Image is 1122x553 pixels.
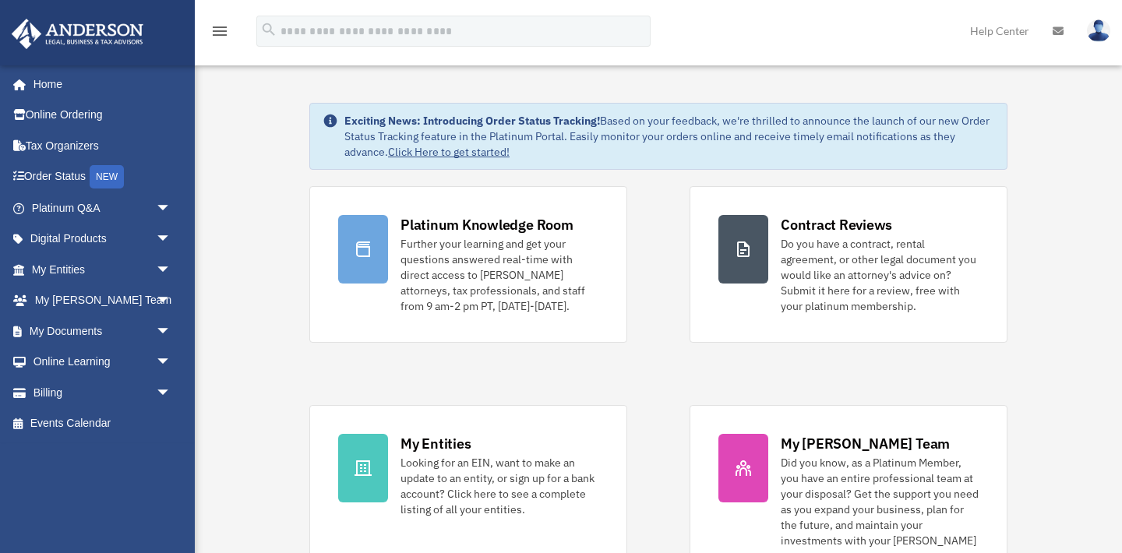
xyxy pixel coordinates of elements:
[11,347,195,378] a: Online Learningarrow_drop_down
[156,315,187,347] span: arrow_drop_down
[260,21,277,38] i: search
[11,192,195,224] a: Platinum Q&Aarrow_drop_down
[11,377,195,408] a: Billingarrow_drop_down
[1087,19,1110,42] img: User Pic
[400,215,573,234] div: Platinum Knowledge Room
[210,22,229,41] i: menu
[156,377,187,409] span: arrow_drop_down
[388,145,510,159] a: Click Here to get started!
[210,27,229,41] a: menu
[156,285,187,317] span: arrow_drop_down
[309,186,627,343] a: Platinum Knowledge Room Further your learning and get your questions answered real-time with dire...
[690,186,1007,343] a: Contract Reviews Do you have a contract, rental agreement, or other legal document you would like...
[344,113,994,160] div: Based on your feedback, we're thrilled to announce the launch of our new Order Status Tracking fe...
[11,161,195,193] a: Order StatusNEW
[11,315,195,347] a: My Documentsarrow_drop_down
[781,434,950,453] div: My [PERSON_NAME] Team
[90,165,124,188] div: NEW
[781,215,892,234] div: Contract Reviews
[344,114,600,128] strong: Exciting News: Introducing Order Status Tracking!
[400,434,471,453] div: My Entities
[11,408,195,439] a: Events Calendar
[156,224,187,255] span: arrow_drop_down
[156,347,187,379] span: arrow_drop_down
[11,100,195,131] a: Online Ordering
[11,285,195,316] a: My [PERSON_NAME] Teamarrow_drop_down
[11,130,195,161] a: Tax Organizers
[781,236,979,314] div: Do you have a contract, rental agreement, or other legal document you would like an attorney's ad...
[11,224,195,255] a: Digital Productsarrow_drop_down
[156,254,187,286] span: arrow_drop_down
[11,254,195,285] a: My Entitiesarrow_drop_down
[400,236,598,314] div: Further your learning and get your questions answered real-time with direct access to [PERSON_NAM...
[11,69,187,100] a: Home
[400,455,598,517] div: Looking for an EIN, want to make an update to an entity, or sign up for a bank account? Click her...
[156,192,187,224] span: arrow_drop_down
[7,19,148,49] img: Anderson Advisors Platinum Portal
